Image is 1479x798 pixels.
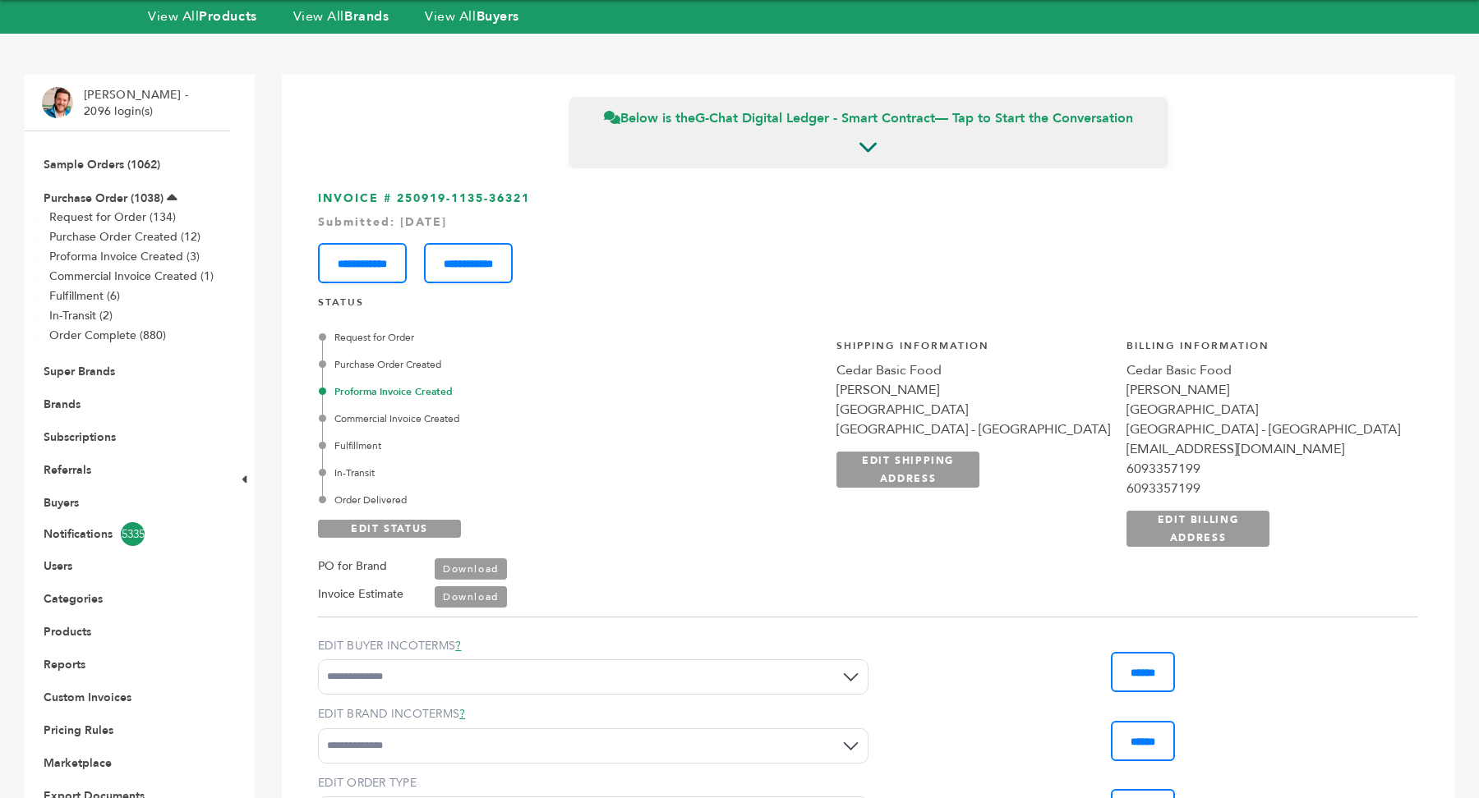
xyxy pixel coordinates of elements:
a: View AllBrands [293,7,389,25]
a: Download [435,558,507,580]
div: [GEOGRAPHIC_DATA] - [GEOGRAPHIC_DATA] [1127,420,1400,439]
a: Products [44,624,91,640]
a: Notifications5335 [44,522,211,546]
li: [PERSON_NAME] - 2096 login(s) [84,87,192,119]
a: Purchase Order Created (12) [49,229,200,245]
h3: INVOICE # 250919-1135-36321 [318,190,1418,283]
div: Proforma Invoice Created [322,384,703,399]
a: Subscriptions [44,429,116,445]
label: EDIT BRAND INCOTERMS [318,706,869,722]
a: Fulfillment (6) [49,288,120,304]
a: EDIT SHIPPING ADDRESS [836,452,979,488]
div: Submitted: [DATE] [318,214,1418,231]
div: [PERSON_NAME] [1127,380,1400,400]
a: Custom Invoices [44,690,131,705]
strong: G-Chat Digital Ledger - Smart Contract [695,109,935,127]
a: ? [459,706,465,722]
a: Order Complete (880) [49,328,166,343]
div: [EMAIL_ADDRESS][DOMAIN_NAME] [1127,439,1400,459]
div: Commercial Invoice Created [322,411,703,426]
a: Commercial Invoice Created (1) [49,268,214,284]
div: Fulfillment [322,438,703,453]
div: [GEOGRAPHIC_DATA] [1127,400,1400,420]
a: Pricing Rules [44,722,113,738]
label: EDIT BUYER INCOTERMS [318,638,869,654]
a: View AllProducts [148,7,257,25]
div: Purchase Order Created [322,357,703,372]
div: [PERSON_NAME] [836,380,1110,400]
a: Proforma Invoice Created (3) [49,249,200,264]
a: Users [44,558,72,574]
a: Buyers [44,495,79,511]
a: EDIT BILLING ADDRESS [1127,511,1269,547]
div: Request for Order [322,330,703,345]
a: Referrals [44,462,91,478]
a: In-Transit (2) [49,308,113,323]
h4: Shipping Information [836,339,1110,361]
label: Invoice Estimate [318,585,403,604]
a: Super Brands [44,364,115,379]
a: Download [435,586,507,608]
a: EDIT STATUS [318,520,461,538]
a: Sample Orders (1062) [44,157,160,172]
div: Cedar Basic Food [1127,360,1400,380]
div: [GEOGRAPHIC_DATA] - [GEOGRAPHIC_DATA] [836,420,1110,439]
strong: Products [199,7,256,25]
a: Marketplace [44,755,112,771]
a: Categories [44,591,103,607]
div: 6093357199 [1127,459,1400,479]
strong: Buyers [477,7,519,25]
div: Order Delivered [322,493,703,507]
h4: Billing Information [1127,339,1400,361]
div: In-Transit [322,465,703,480]
a: ? [455,638,461,654]
a: Brands [44,397,81,412]
label: EDIT ORDER TYPE [318,775,869,791]
a: Request for Order (134) [49,209,176,225]
a: Reports [44,657,85,672]
strong: Brands [344,7,389,25]
span: 5335 [121,522,145,546]
a: Purchase Order (1038) [44,190,164,206]
a: View AllBuyers [425,7,519,25]
div: Cedar Basic Food [836,360,1110,380]
span: Below is the — Tap to Start the Conversation [604,109,1133,127]
h4: STATUS [318,296,1418,318]
div: 6093357199 [1127,479,1400,498]
label: PO for Brand [318,557,387,576]
div: [GEOGRAPHIC_DATA] [836,400,1110,420]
